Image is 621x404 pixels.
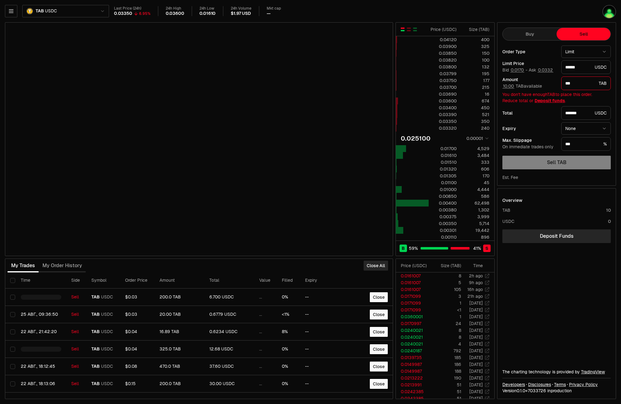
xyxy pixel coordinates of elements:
[537,67,553,72] button: 0.0332
[396,368,432,375] td: 0.0149987
[209,294,249,300] div: 6.700 USDC
[502,67,527,73] span: Bid -
[413,27,418,32] button: Show Buy Orders Only
[396,341,432,347] td: 0.0240021
[209,346,249,352] div: 12.68 USDC
[259,329,272,335] div: ...
[606,207,611,213] div: 10
[429,37,457,43] div: 0.04120
[396,327,432,334] td: 0.0240021
[91,346,100,352] span: TAB
[561,76,611,90] div: TAB
[429,173,457,179] div: 0.01305
[71,329,81,335] div: Sell
[462,207,489,213] div: 1,302
[462,220,489,227] div: 5,714
[101,294,113,300] span: USDC
[469,396,483,401] time: [DATE]
[429,57,457,63] div: 0.03820
[282,294,295,300] div: 0%
[462,37,489,43] div: 400
[432,286,461,293] td: 105
[277,272,300,289] th: Filled
[462,50,489,56] div: 150
[429,193,457,199] div: 0.00850
[561,106,611,120] div: USDC
[469,334,483,340] time: [DATE]
[510,67,524,72] button: 0.0170
[396,279,432,286] td: 0.0161007
[429,166,457,172] div: 0.01320
[462,105,489,111] div: 450
[26,8,33,15] img: TAB.png
[282,346,295,352] div: 0%
[432,361,461,368] td: 186
[432,388,461,395] td: 51
[432,375,461,381] td: 190
[259,294,272,300] div: ...
[199,11,216,16] div: 0.01610
[462,180,489,186] div: 45
[502,369,611,375] div: The charting technology is provided by
[462,84,489,90] div: 215
[71,312,81,317] div: Sell
[561,137,611,151] div: %
[401,263,431,269] div: Price ( USDC )
[467,293,483,299] time: 21h ago
[429,118,457,124] div: 0.03350
[125,346,137,352] span: $0.04
[101,381,113,387] span: USDC
[259,312,272,317] div: ...
[396,354,432,361] td: 0.0139735
[462,214,489,220] div: 3,999
[364,261,388,271] button: Close All
[396,286,432,293] td: 0.0161007
[429,152,457,159] div: 0.01610
[10,364,15,369] button: Select row
[462,200,489,206] div: 62,498
[469,273,483,279] time: 2h ago
[462,152,489,159] div: 3,484
[114,6,151,11] div: Last Price (24h)
[462,159,489,165] div: 333
[462,193,489,199] div: 586
[36,8,44,14] span: TAB
[10,312,15,317] button: Select row
[462,227,489,233] div: 19,442
[396,347,432,354] td: 0.0240187
[91,381,100,387] span: TAB
[396,272,432,279] td: 0.0161007
[469,321,483,326] time: [DATE]
[462,118,489,124] div: 350
[125,294,137,300] span: $0.03
[462,146,489,152] div: 4,529
[429,111,457,118] div: 0.03390
[429,105,457,111] div: 0.03400
[396,334,432,341] td: 0.0240021
[502,50,556,54] div: Order Type
[462,91,489,97] div: 16
[125,329,137,334] span: $0.04
[432,272,461,279] td: 8
[166,6,184,11] div: 24h High
[125,381,136,386] span: $0.15
[432,320,461,327] td: 24
[502,77,556,82] div: Amount
[259,346,272,352] div: ...
[300,341,345,358] td: --
[370,310,388,319] button: Close
[429,43,457,50] div: 0.03900
[10,381,15,386] button: Select row
[502,138,556,142] div: Max. Slippage
[437,263,461,269] div: Size ( TAB )
[429,26,457,33] div: Price ( USDC )
[502,126,556,131] div: Expiry
[429,159,457,165] div: 0.01510
[529,67,553,73] span: Ask
[432,368,461,375] td: 188
[429,214,457,220] div: 0.00375
[469,314,483,319] time: [DATE]
[259,364,272,369] div: ...
[21,311,58,317] time: 25 авг., 09:36:50
[370,344,388,354] button: Close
